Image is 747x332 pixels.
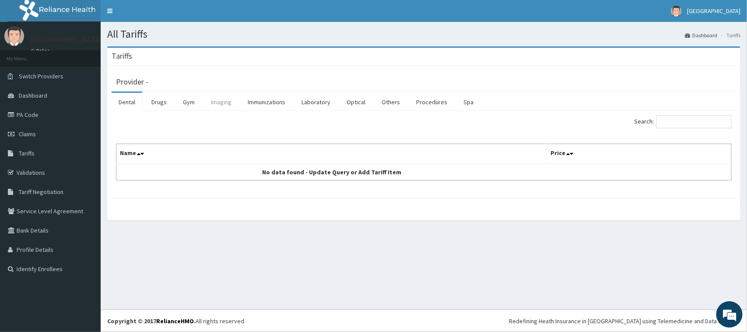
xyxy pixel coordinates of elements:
a: Spa [456,93,480,111]
a: Online [31,48,52,54]
p: [GEOGRAPHIC_DATA] [31,35,103,43]
a: Others [375,93,407,111]
div: Redefining Heath Insurance in [GEOGRAPHIC_DATA] using Telemedicine and Data Science! [509,317,740,325]
a: Imaging [204,93,238,111]
strong: Copyright © 2017 . [107,317,196,325]
a: RelianceHMO [156,317,194,325]
span: Switch Providers [19,72,63,80]
h3: Tariffs [112,52,132,60]
td: No data found - Update Query or Add Tariff Item [116,164,547,180]
a: Immunizations [241,93,292,111]
a: Procedures [409,93,454,111]
label: Search: [634,115,732,128]
span: Dashboard [19,92,47,99]
span: Tariffs [19,149,35,157]
h3: Provider - [116,78,148,86]
a: Dental [112,93,142,111]
img: User Image [671,6,682,17]
span: Tariff Negotiation [19,188,63,196]
span: Claims [19,130,36,138]
a: Optical [340,93,372,111]
h1: All Tariffs [107,28,740,40]
span: [GEOGRAPHIC_DATA] [687,7,740,15]
li: Tariffs [718,32,740,39]
img: User Image [4,26,24,46]
input: Search: [656,115,732,128]
th: Name [116,144,547,164]
a: Drugs [144,93,174,111]
th: Price [547,144,732,164]
footer: All rights reserved. [101,310,747,332]
a: Gym [176,93,202,111]
a: Dashboard [685,32,717,39]
a: Laboratory [295,93,337,111]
